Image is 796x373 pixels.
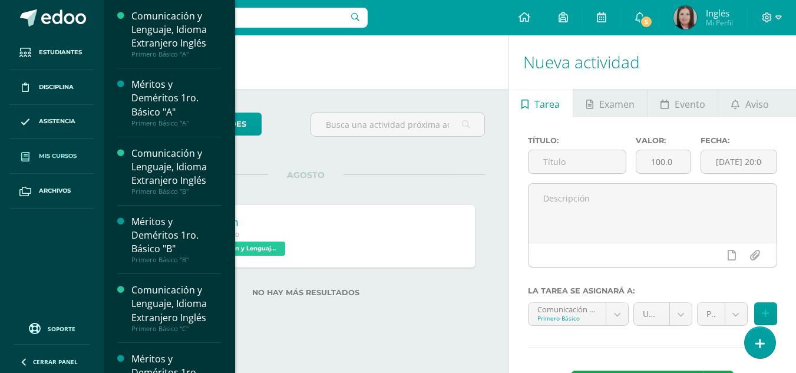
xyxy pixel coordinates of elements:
div: Méritos y Deméritos 1ro. Básico "A" [131,78,221,118]
a: Asistencia [9,105,94,140]
div: Comunicación y Lenguaje, Idioma Extranjero Inglés [131,283,221,324]
a: Méritos y Deméritos 1ro. Básico "A"Primero Básico "A" [131,78,221,127]
a: Comunicación y Lenguaje, Idioma Extranjero Inglés 'A'Primero Básico [529,303,629,325]
div: Primero Básico "A" [131,119,221,127]
label: Fecha: [701,136,777,145]
div: Comunicación y Lenguaje, Idioma Extranjero Inglés [131,9,221,50]
span: Inglés [706,7,733,19]
input: Busca una actividad próxima aquí... [311,113,484,136]
span: Parcial (10.0%) [706,303,716,325]
a: Méritos y Deméritos 1ro. Básico "B"Primero Básico "B" [131,215,221,264]
input: Puntos máximos [636,150,691,173]
span: Unidad 3 [643,303,660,325]
a: Mis cursos [9,139,94,174]
a: Aviso [718,89,781,117]
a: Evento [648,89,718,117]
label: No hay más resultados [127,288,485,297]
a: Comunicación y Lenguaje, Idioma Extranjero InglésPrimero Básico "A" [131,9,221,58]
img: e03ec1ec303510e8e6f60bf4728ca3bf.png [673,6,697,29]
span: Disciplina [39,82,74,92]
a: Examen [573,89,647,117]
span: Archivos [39,186,71,196]
div: Primero Básico "B" [131,256,221,264]
span: Mis cursos [39,151,77,161]
span: Cerrar panel [33,358,78,366]
span: Estudiantes [39,48,82,57]
a: Tarea [509,89,573,117]
div: Primero Básico "B" [131,187,221,196]
h1: Nueva actividad [523,35,782,89]
input: Busca un usuario... [111,8,368,28]
div: Primero Básico [537,314,597,322]
span: Mi Perfil [706,18,733,28]
span: 5 [640,15,653,28]
div: Primero Básico "C" [131,325,221,333]
span: AGOSTO [268,170,343,180]
a: Estudiantes [9,35,94,70]
a: Comunicación y Lenguaje, Idioma Extranjero InglésPrimero Básico "C" [131,283,221,332]
a: Disciplina [9,70,94,105]
a: Archivos [9,174,94,209]
div: Comunicación y Lenguaje, Idioma Extranjero Inglés [131,147,221,187]
a: Parcial (10.0%) [698,303,747,325]
input: Título [529,150,626,173]
span: Comunicación y Lenguaje, Idioma Extranjero Inglés 'A' [185,242,285,256]
h1: Actividades [118,35,494,89]
span: Soporte [48,325,75,333]
span: Evento [675,90,705,118]
span: Examen [599,90,635,118]
a: Soporte [14,320,90,336]
span: Tarea [534,90,560,118]
div: Final Exam [185,217,288,229]
span: Aviso [745,90,769,118]
input: Fecha de entrega [701,150,777,173]
label: Título: [528,136,626,145]
span: Asistencia [39,117,75,126]
label: Valor: [636,136,691,145]
label: La tarea se asignará a: [528,286,777,295]
a: Unidad 3 [634,303,692,325]
a: Comunicación y Lenguaje, Idioma Extranjero InglésPrimero Básico "B" [131,147,221,196]
div: Méritos y Deméritos 1ro. Básico "B" [131,215,221,256]
div: Primero Básico "A" [131,50,221,58]
div: Comunicación y Lenguaje, Idioma Extranjero Inglés 'A' [537,303,597,314]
